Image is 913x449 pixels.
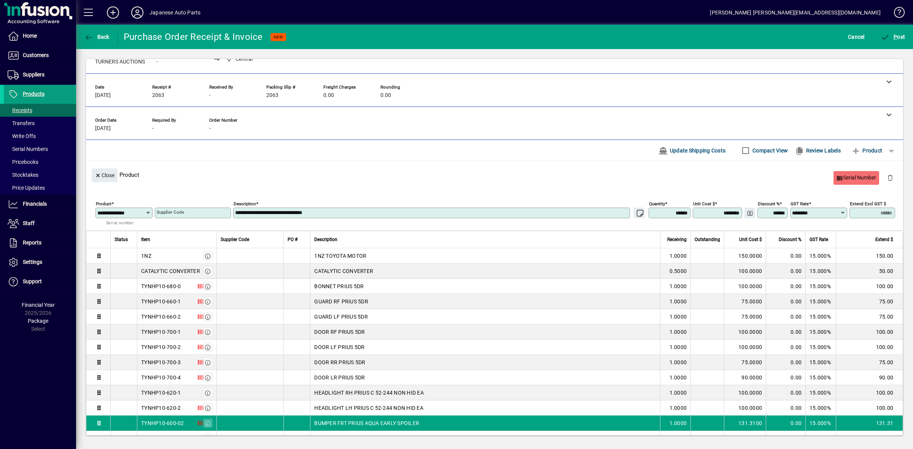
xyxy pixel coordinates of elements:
[741,298,762,305] span: 75.0000
[23,52,49,58] span: Customers
[4,65,76,84] a: Suppliers
[8,133,36,139] span: Write Offs
[741,313,762,320] span: 75.0000
[141,374,181,381] div: TYNHP10-700-4
[156,59,158,65] span: -
[310,431,660,446] td: GRILLE UPPER AQUA EARLY
[124,31,263,43] div: Purchase Order Receipt & Invoice
[766,355,805,370] td: 0.00
[738,404,762,412] span: 100.0000
[23,201,47,207] span: Financials
[738,389,762,397] span: 100.0000
[8,159,38,165] span: Pricebooks
[28,318,48,324] span: Package
[649,201,665,206] mat-label: Quantity
[836,370,903,385] td: 90.00
[836,355,903,370] td: 75.00
[738,282,762,290] span: 100.0000
[851,144,882,157] span: Product
[836,279,903,294] td: 100.00
[310,385,660,400] td: HEADLIGHT RH PRIUS C 52-244 NON HID EA
[141,235,150,244] span: Item
[4,155,76,168] a: Pricebooks
[221,235,249,244] span: Supplier Code
[234,201,256,206] mat-label: Description
[95,125,111,132] span: [DATE]
[310,340,660,355] td: DOOR LF PRIUS 5DR
[310,324,660,340] td: DOOR RF PRIUS 5DR
[235,55,253,63] span: Central
[141,404,181,412] div: TYNHP10-620-2
[766,324,805,340] td: 0.00
[670,359,687,366] span: 1.0000
[792,144,844,157] button: Review Labels
[741,374,762,381] span: 90.0000
[805,340,836,355] td: 15.000%
[141,389,181,397] div: TYNHP10-620-1
[659,144,725,157] span: Update Shipping Costs
[141,282,181,290] div: TYNHP10-680-0
[836,431,903,446] td: 20.00
[741,359,762,366] span: 75.0000
[836,248,903,263] td: 150.00
[8,172,38,178] span: Stocktakes
[779,235,802,244] span: Discount %
[310,248,660,263] td: 1NZ TOYOTA MOTOR
[805,416,836,431] td: 15.000%
[23,71,45,78] span: Suppliers
[224,54,256,64] span: Central
[836,309,903,324] td: 75.00
[8,146,48,152] span: Serial Numbers
[310,294,660,309] td: GUARD RF PRIUS 5DR
[810,235,828,244] span: GST Rate
[82,30,111,44] button: Back
[766,263,805,279] td: 0.00
[805,248,836,263] td: 15.000%
[836,263,903,279] td: 50.00
[4,130,76,143] a: Write Offs
[758,201,779,206] mat-label: Discount %
[836,416,903,431] td: 131.31
[881,174,899,181] app-page-header-button: Delete
[141,298,181,305] div: TYNHP10-660-1
[741,435,762,442] span: 20.0000
[8,120,35,126] span: Transfers
[805,294,836,309] td: 15.000%
[738,328,762,336] span: 100.0000
[693,201,715,206] mat-label: Unit Cost $
[141,343,181,351] div: TYNHP10-700-2
[833,171,880,185] button: Serial Number
[125,6,150,19] button: Profile
[670,298,687,305] span: 1.0000
[837,171,876,184] span: Serial Number
[805,324,836,340] td: 15.000%
[8,185,45,191] span: Price Updates
[310,400,660,416] td: HEADLIGHT LH PRIUS C 52-244 NON HID EA
[894,34,897,40] span: P
[805,385,836,400] td: 15.000%
[836,340,903,355] td: 100.00
[848,31,865,43] span: Cancel
[670,328,687,336] span: 1.0000
[106,218,146,235] mat-hint: Serial number tracked
[836,324,903,340] td: 100.00
[76,30,118,44] app-page-header-button: Back
[670,343,687,351] span: 1.0000
[670,374,687,381] span: 1.0000
[805,309,836,324] td: 15.000%
[670,252,687,260] span: 1.0000
[23,259,42,265] span: Settings
[670,419,687,427] span: 1.0000
[766,416,805,431] td: 0.00
[323,92,334,98] span: 0.00
[695,235,720,244] span: Outstanding
[795,144,841,157] span: Review Labels
[22,302,55,308] span: Financial Year
[738,267,762,275] span: 100.0000
[805,370,836,385] td: 15.000%
[4,181,76,194] a: Price Updates
[766,340,805,355] td: 0.00
[766,385,805,400] td: 0.00
[90,171,119,178] app-page-header-button: Close
[836,294,903,309] td: 75.00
